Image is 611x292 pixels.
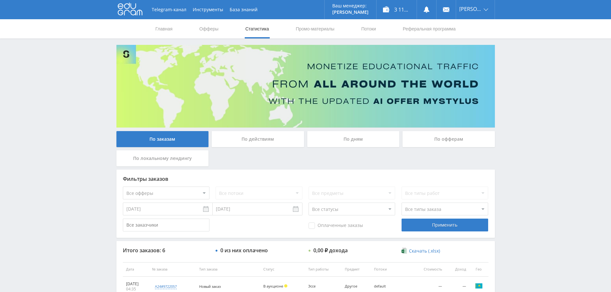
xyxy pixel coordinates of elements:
th: № заказа [149,262,196,277]
th: Дата [123,262,149,277]
a: Промо-материалы [295,19,335,38]
input: Все заказчики [123,219,209,231]
a: Главная [155,19,173,38]
th: Гео [469,262,488,277]
a: Потоки [361,19,377,38]
span: Оплаченные заказы [309,222,363,229]
span: Новый заказ [199,284,221,289]
a: Реферальная программа [402,19,456,38]
div: По офферам [403,131,495,147]
th: Тип заказа [196,262,260,277]
div: По действиям [212,131,304,147]
p: Ваш менеджер: [332,3,369,8]
th: Потоки [371,262,411,277]
th: Доход [445,262,469,277]
div: Применить [402,219,488,231]
span: В аукционе [263,284,283,288]
th: Предмет [342,262,371,277]
div: По заказам [116,131,209,147]
span: Холд [284,284,287,288]
span: Скачать (.xlsx) [409,248,440,254]
div: 0,00 ₽ дохода [313,247,348,253]
div: 04:35 [126,287,146,292]
div: Итого заказов: 6 [123,247,209,253]
div: По локальному лендингу [116,150,209,166]
div: По дням [307,131,400,147]
div: Другое [345,284,368,288]
p: [PERSON_NAME] [332,10,369,15]
div: 0 из них оплачено [220,247,268,253]
th: Тип работы [305,262,342,277]
th: Стоимость [411,262,445,277]
img: xlsx [402,247,407,254]
div: default [374,284,403,288]
a: Статистика [245,19,270,38]
div: Фильтры заказов [123,176,488,182]
a: Скачать (.xlsx) [402,248,440,254]
img: Banner [116,45,495,128]
div: a24#9722057 [155,284,177,289]
div: [DATE] [126,281,146,287]
img: kaz.png [475,282,483,290]
th: Статус [260,262,305,277]
a: Офферы [199,19,219,38]
div: Эссе [308,284,337,288]
span: [PERSON_NAME] [459,6,482,12]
